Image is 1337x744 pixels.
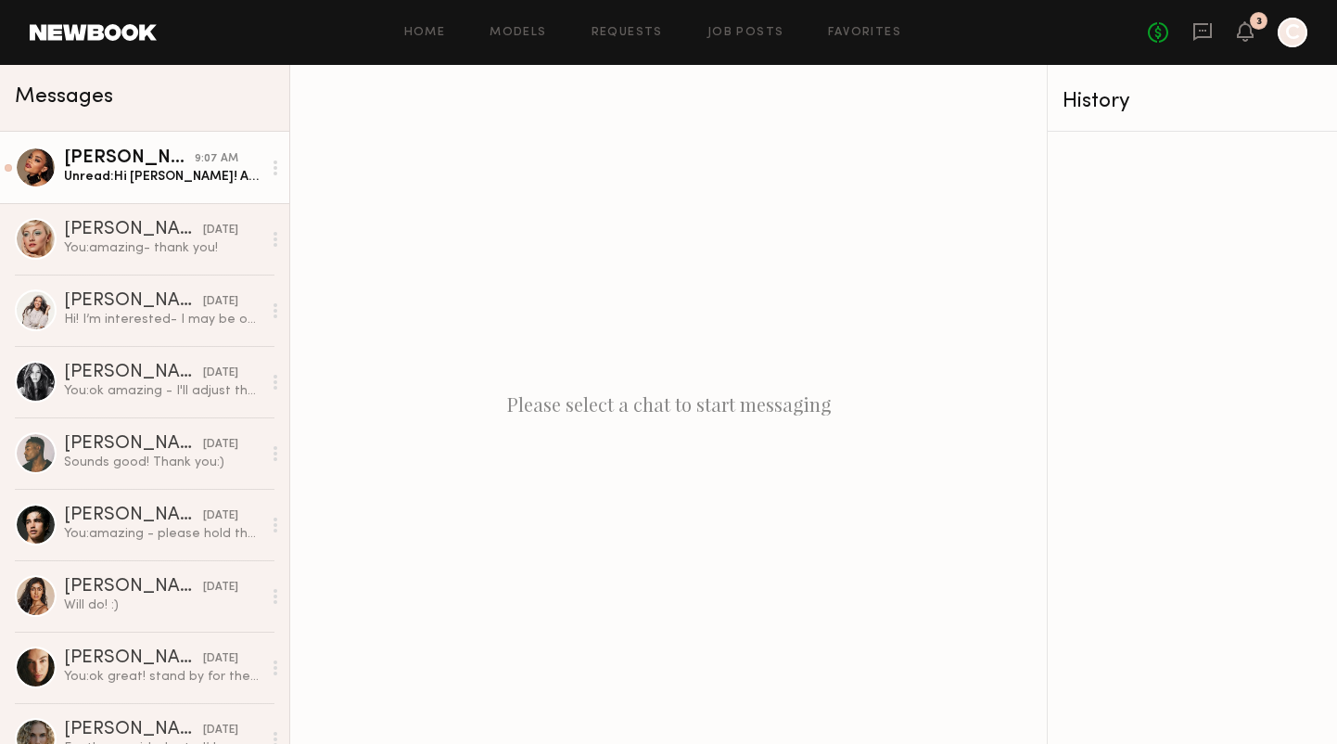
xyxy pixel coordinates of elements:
[64,149,195,168] div: [PERSON_NAME]
[64,578,203,596] div: [PERSON_NAME]
[64,668,261,686] div: You: ok great! stand by for the official booking
[203,293,238,311] div: [DATE]
[64,525,261,543] div: You: amazing - please hold the day for us - we'll reach out with scheduling shortly
[64,721,203,739] div: [PERSON_NAME]
[64,292,203,311] div: [PERSON_NAME]
[592,27,663,39] a: Requests
[203,222,238,239] div: [DATE]
[404,27,446,39] a: Home
[64,364,203,382] div: [PERSON_NAME]
[203,579,238,596] div: [DATE]
[64,311,261,328] div: Hi! I’m interested- I may be out of town - I will find out [DATE]. What’s the rate and usage for ...
[203,722,238,739] div: [DATE]
[828,27,901,39] a: Favorites
[64,221,203,239] div: [PERSON_NAME]
[64,507,203,525] div: [PERSON_NAME]
[64,239,261,257] div: You: amazing- thank you!
[203,650,238,668] div: [DATE]
[203,436,238,454] div: [DATE]
[490,27,546,39] a: Models
[64,382,261,400] div: You: ok amazing - I'll adjust the booking
[64,168,261,186] div: Unread: Hi [PERSON_NAME]! Apparently I had my notifications off, my apologies. Are you still look...
[1278,18,1307,47] a: C
[1063,91,1322,112] div: History
[64,435,203,454] div: [PERSON_NAME]
[64,596,261,614] div: Will do! :)
[203,365,238,382] div: [DATE]
[707,27,784,39] a: Job Posts
[1256,17,1262,27] div: 3
[203,507,238,525] div: [DATE]
[195,150,238,168] div: 9:07 AM
[15,86,113,108] span: Messages
[64,454,261,471] div: Sounds good! Thank you:)
[290,65,1047,744] div: Please select a chat to start messaging
[64,649,203,668] div: [PERSON_NAME]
